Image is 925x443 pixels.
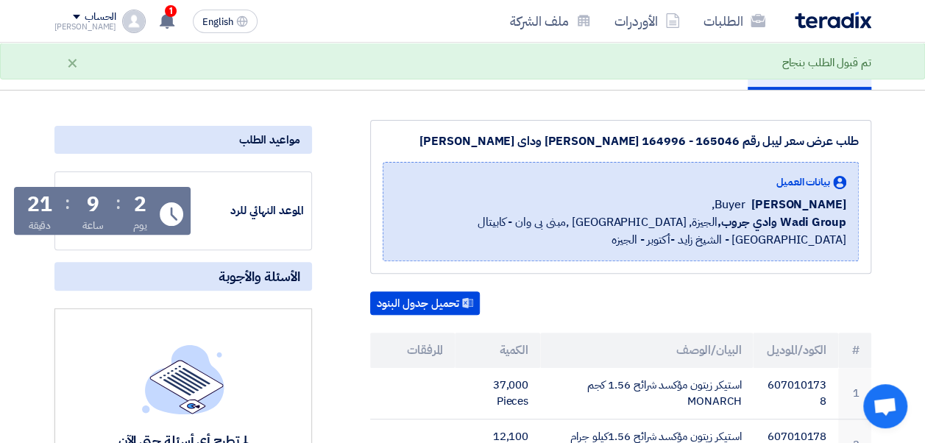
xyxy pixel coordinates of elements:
img: Teradix logo [795,12,871,29]
div: الحساب [85,11,116,24]
td: 37,000 Pieces [455,368,540,419]
div: : [116,190,121,216]
th: المرفقات [370,333,456,368]
div: ساعة [82,218,104,233]
div: × [66,54,79,71]
button: تحميل جدول البنود [370,291,480,315]
div: طلب عرض سعر ليبل رقم 165046 - 164996 [PERSON_NAME] وداى [PERSON_NAME] [383,132,859,150]
span: [PERSON_NAME] [751,196,846,213]
span: الأسئلة والأجوبة [219,268,300,285]
span: Buyer, [711,196,745,213]
div: الموعد النهائي للرد [194,202,304,219]
div: يوم [133,218,147,233]
span: English [202,17,233,27]
span: بيانات العميل [776,174,830,190]
td: استيكر زيتون مؤكسد شرائح 1.56 كجم MONARCH [540,368,753,419]
th: البيان/الوصف [540,333,753,368]
a: الأوردرات [603,4,692,38]
div: تم قبول الطلب بنجاح [782,54,871,71]
div: دقيقة [29,218,52,233]
div: مواعيد الطلب [54,126,312,154]
th: الكمية [455,333,540,368]
img: profile_test.png [122,10,146,33]
td: 1 [838,368,871,419]
img: empty_state_list.svg [142,344,224,414]
div: [PERSON_NAME] [54,23,117,31]
a: ملف الشركة [498,4,603,38]
button: English [193,10,258,33]
span: 1 [165,5,177,17]
div: Open chat [863,384,907,428]
div: 2 [134,194,146,215]
th: # [838,333,871,368]
td: 6070101738 [753,368,838,419]
span: الجيزة, [GEOGRAPHIC_DATA] ,مبنى بى وان - كابيتال [GEOGRAPHIC_DATA] - الشيخ زايد -أكتوبر - الجيزه [395,213,846,249]
th: الكود/الموديل [753,333,838,368]
a: الطلبات [692,4,777,38]
div: : [65,190,70,216]
b: Wadi Group وادي جروب, [717,213,846,231]
div: 9 [87,194,99,215]
div: 21 [27,194,52,215]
